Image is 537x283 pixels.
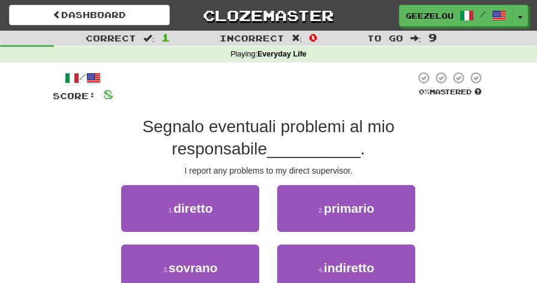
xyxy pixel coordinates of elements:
[415,87,485,97] div: Mastered
[267,139,361,158] span: __________
[406,10,454,21] span: geezelouise
[169,261,218,275] span: sovrano
[480,10,486,18] span: /
[319,207,324,214] small: 2 .
[367,33,403,43] span: To go
[324,201,374,215] span: primario
[319,266,324,273] small: 4 .
[361,139,365,158] span: .
[53,165,485,177] div: I report any problems to my direct supervisor.
[277,185,415,232] button: 2.primario
[86,33,136,43] span: Correct
[410,34,421,42] span: :
[121,185,259,232] button: 1.diretto
[257,50,307,58] strong: Everyday Life
[292,34,302,42] span: :
[309,31,317,43] span: 0
[142,117,394,157] span: Segnalo eventuali problemi al mio responsabile
[220,33,284,43] span: Incorrect
[163,266,169,273] small: 3 .
[188,5,349,26] a: Clozemaster
[161,31,170,43] span: 1
[9,5,170,25] a: Dashboard
[103,87,113,102] span: 8
[143,34,154,42] span: :
[324,261,374,275] span: indiretto
[53,91,96,101] span: Score:
[428,31,437,43] span: 9
[53,71,113,86] div: /
[173,201,212,215] span: diretto
[419,88,430,96] span: 0 %
[399,5,513,26] a: geezelouise /
[168,207,173,214] small: 1 .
